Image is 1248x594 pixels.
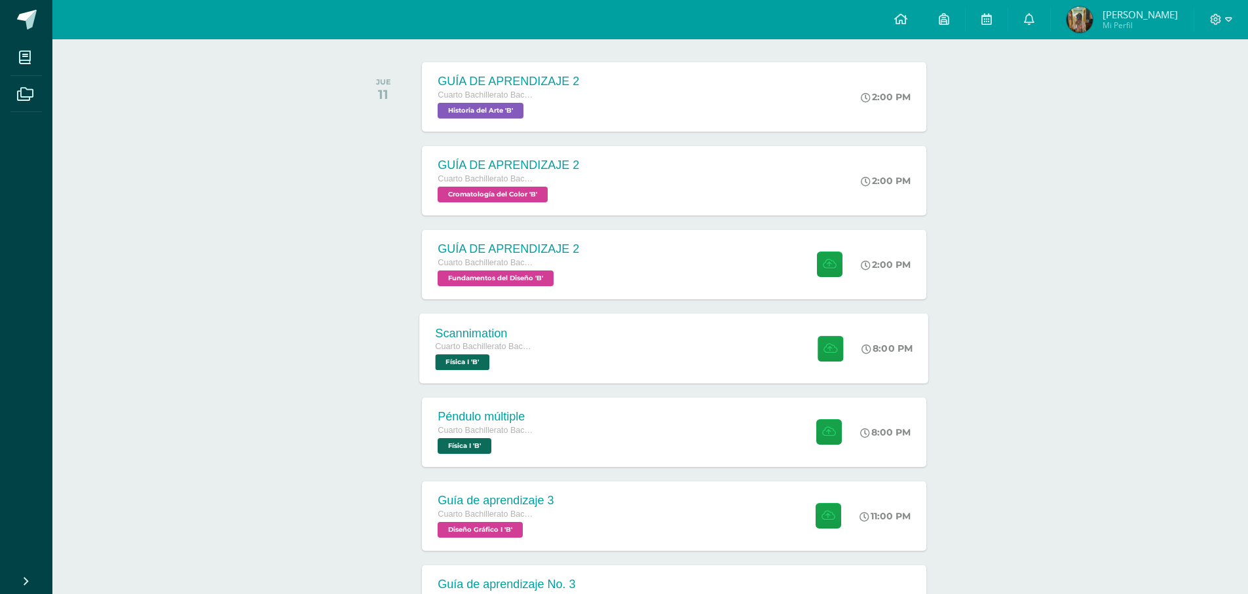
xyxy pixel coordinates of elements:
span: Cuarto Bachillerato Bachillerato en CCLL con Orientación en Diseño Gráfico [438,174,536,183]
div: GUÍA DE APRENDIZAJE 2 [438,75,579,88]
span: Cromatología del Color 'B' [438,187,548,202]
div: 8:00 PM [860,426,911,438]
div: 2:00 PM [861,259,911,270]
div: Guía de aprendizaje 3 [438,494,554,508]
span: Historia del Arte 'B' [438,103,523,119]
div: GUÍA DE APRENDIZAJE 2 [438,158,579,172]
span: Cuarto Bachillerato Bachillerato en CCLL con Orientación en Diseño Gráfico [436,342,535,351]
span: Diseño Gráfico I 'B' [438,522,523,538]
div: GUÍA DE APRENDIZAJE 2 [438,242,579,256]
div: 11 [376,86,391,102]
span: Física I 'B' [436,354,490,370]
span: Cuarto Bachillerato Bachillerato en CCLL con Orientación en Diseño Gráfico [438,426,536,435]
img: f1fa2f27fd1c328a2a43e8cbfda09add.png [1067,7,1093,33]
div: Péndulo múltiple [438,410,536,424]
span: Mi Perfil [1103,20,1178,31]
div: 2:00 PM [861,91,911,103]
div: 2:00 PM [861,175,911,187]
span: Cuarto Bachillerato Bachillerato en CCLL con Orientación en Diseño Gráfico [438,258,536,267]
div: 8:00 PM [862,343,913,354]
span: [PERSON_NAME] [1103,8,1178,21]
span: Cuarto Bachillerato Bachillerato en CCLL con Orientación en Diseño Gráfico [438,90,536,100]
div: 11:00 PM [860,510,911,522]
div: Guía de aprendizaje No. 3 [438,578,575,591]
span: Fundamentos del Diseño 'B' [438,270,554,286]
span: Física I 'B' [438,438,491,454]
div: JUE [376,77,391,86]
div: Scannimation [436,326,535,340]
span: Cuarto Bachillerato Bachillerato en CCLL con Orientación en Diseño Gráfico [438,510,536,519]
